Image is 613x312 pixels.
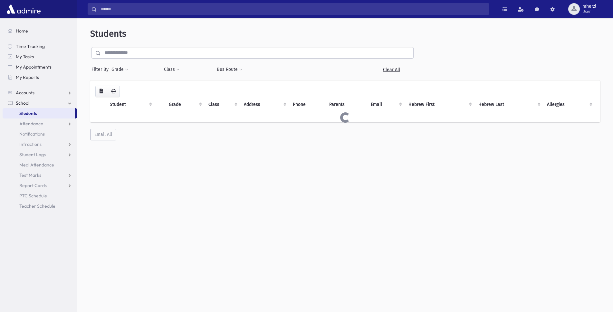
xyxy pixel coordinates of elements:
[3,88,77,98] a: Accounts
[16,90,34,96] span: Accounts
[19,172,41,178] span: Test Marks
[240,97,289,112] th: Address
[3,26,77,36] a: Home
[3,108,75,118] a: Students
[111,64,129,75] button: Grade
[19,203,55,209] span: Teacher Schedule
[3,180,77,191] a: Report Cards
[289,97,325,112] th: Phone
[405,97,474,112] th: Hebrew First
[474,97,543,112] th: Hebrew Last
[19,131,45,137] span: Notifications
[216,64,243,75] button: Bus Route
[91,66,111,73] span: Filter By
[3,98,77,108] a: School
[205,97,240,112] th: Class
[3,149,77,160] a: Student Logs
[106,97,155,112] th: Student
[19,110,37,116] span: Students
[5,3,42,15] img: AdmirePro
[19,193,47,199] span: PTC Schedule
[367,97,405,112] th: Email
[16,54,34,60] span: My Tasks
[543,97,595,112] th: Allergies
[369,64,414,75] a: Clear All
[3,118,77,129] a: Attendance
[3,170,77,180] a: Test Marks
[19,141,42,147] span: Infractions
[16,64,52,70] span: My Appointments
[16,74,39,80] span: My Reports
[3,41,77,52] a: Time Tracking
[107,86,120,97] button: Print
[164,64,180,75] button: Class
[19,183,47,188] span: Report Cards
[97,3,489,15] input: Search
[3,139,77,149] a: Infractions
[90,129,116,140] button: Email All
[16,43,45,49] span: Time Tracking
[19,162,54,168] span: Meal Attendance
[582,4,596,9] span: mherzl
[3,72,77,82] a: My Reports
[3,191,77,201] a: PTC Schedule
[325,97,367,112] th: Parents
[16,28,28,34] span: Home
[16,100,29,106] span: School
[95,86,107,97] button: CSV
[19,152,46,157] span: Student Logs
[90,28,126,39] span: Students
[3,160,77,170] a: Meal Attendance
[582,9,596,14] span: User
[3,129,77,139] a: Notifications
[19,121,43,127] span: Attendance
[3,201,77,211] a: Teacher Schedule
[165,97,204,112] th: Grade
[3,52,77,62] a: My Tasks
[3,62,77,72] a: My Appointments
